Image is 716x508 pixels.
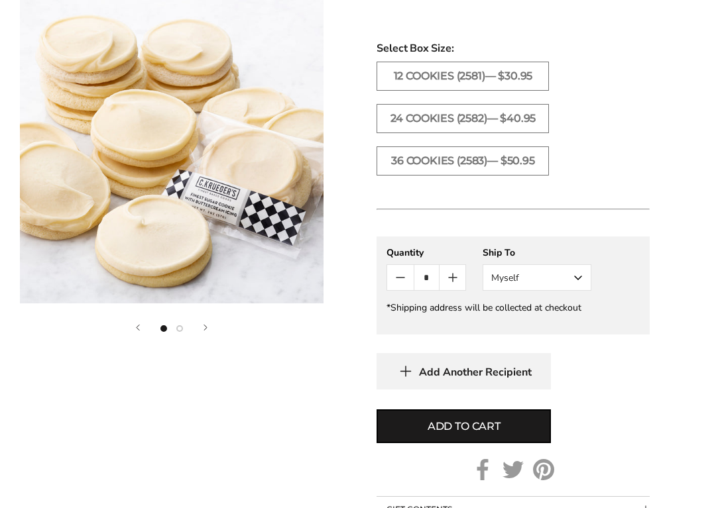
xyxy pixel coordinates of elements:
[472,459,493,480] a: Facebook
[11,458,137,497] iframe: Sign Up via Text for Offers
[377,353,551,389] button: Add Another Recipient
[136,325,140,330] button: Previous
[387,265,413,290] button: Count minus
[419,366,532,379] span: Add Another Recipient
[387,246,466,259] div: Quantity
[377,104,549,133] label: 24 COOKIES (2582)— $40.95
[377,62,549,91] label: 12 COOKIES (2581)— $30.95
[377,146,549,176] label: 36 COOKIES (2583)— $50.95
[377,409,551,443] button: Add to cart
[176,325,183,332] button: Show image 2
[440,265,465,290] button: Count plus
[377,236,650,334] gfm-form: New recipient
[160,325,167,332] button: Show image 1
[483,264,591,291] button: Myself
[483,246,591,259] div: Ship To
[204,325,208,330] button: Next
[414,265,440,290] input: Quantity
[503,459,524,480] a: Twitter
[533,459,554,480] a: Pinterest
[377,40,650,56] span: Select Box Size:
[428,419,501,434] span: Add to cart
[387,301,640,314] div: *Shipping address will be collected at checkout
